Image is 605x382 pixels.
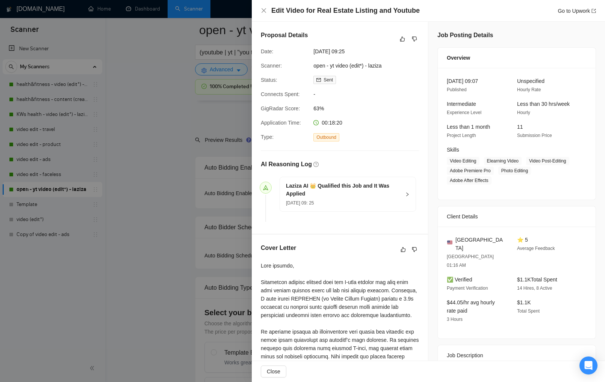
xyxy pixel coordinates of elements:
span: [GEOGRAPHIC_DATA] [455,236,505,252]
button: like [399,245,408,254]
span: export [591,9,596,13]
span: Connects Spent: [261,91,300,97]
h5: Job Posting Details [437,31,493,40]
span: Photo Editing [498,167,531,175]
span: Elearning Video [484,157,522,165]
span: Sent [324,77,333,83]
span: Intermediate [447,101,476,107]
span: question-circle [313,162,319,167]
span: 11 [517,124,523,130]
img: 🇺🇸 [447,240,452,245]
span: dislike [412,247,417,253]
button: Close [261,8,267,14]
div: Open Intercom Messenger [579,356,597,374]
span: Experience Level [447,110,481,115]
span: Total Spent [517,308,540,314]
h4: Edit Video for Real Estate Listing and Youtube [271,6,420,15]
span: Hourly Rate [517,87,541,92]
span: [DATE] 09:07 [447,78,478,84]
span: Overview [447,54,470,62]
span: Unspecified [517,78,544,84]
span: Status: [261,77,277,83]
span: Date: [261,48,273,54]
span: ✅ Verified [447,277,472,283]
span: $44.05/hr avg hourly rate paid [447,299,495,314]
button: dislike [410,35,419,44]
span: Adobe After Effects [447,176,492,185]
span: Scanner: [261,63,282,69]
h5: Proposal Details [261,31,308,40]
span: Application Time: [261,120,301,126]
span: like [401,247,406,253]
span: Published [447,87,467,92]
span: like [400,36,405,42]
span: send [263,185,268,190]
span: Type: [261,134,274,140]
div: Client Details [447,206,587,227]
span: 14 Hires, 8 Active [517,286,552,291]
span: dislike [412,36,417,42]
span: Submission Price [517,133,552,138]
span: Adobe Premiere Pro [447,167,494,175]
div: Job Description [447,345,587,365]
span: [DATE] 09: 25 [286,200,314,206]
span: Skills [447,147,459,153]
span: right [405,192,410,197]
span: clock-circle [313,120,319,125]
span: $1.1K Total Spent [517,277,557,283]
span: ⭐ 5 [517,237,528,243]
span: GigRadar Score: [261,105,300,111]
span: 3 Hours [447,317,463,322]
h5: AI Reasoning Log [261,160,312,169]
span: close [261,8,267,14]
span: Average Feedback [517,246,555,251]
span: 63% [313,104,426,113]
span: Video Editing [447,157,479,165]
h5: Cover Letter [261,244,296,253]
span: Less than 30 hrs/week [517,101,570,107]
span: open - yt video (edit*) - laziza [313,62,426,70]
span: Hourly [517,110,530,115]
span: Close [267,367,280,376]
span: Project Length [447,133,476,138]
h5: Laziza AI 👑 Qualified this Job and It Was Applied [286,182,401,198]
span: [GEOGRAPHIC_DATA] 01:16 AM [447,254,494,268]
button: dislike [410,245,419,254]
span: [DATE] 09:25 [313,47,426,56]
button: Close [261,365,286,377]
span: Outbound [313,133,339,141]
span: 00:18:20 [322,120,342,126]
span: $1.1K [517,299,531,305]
span: - [313,90,426,98]
span: Less than 1 month [447,124,490,130]
span: mail [316,78,321,82]
button: like [398,35,407,44]
span: Payment Verification [447,286,488,291]
span: Video Post-Editing [526,157,569,165]
a: Go to Upworkexport [558,8,596,14]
